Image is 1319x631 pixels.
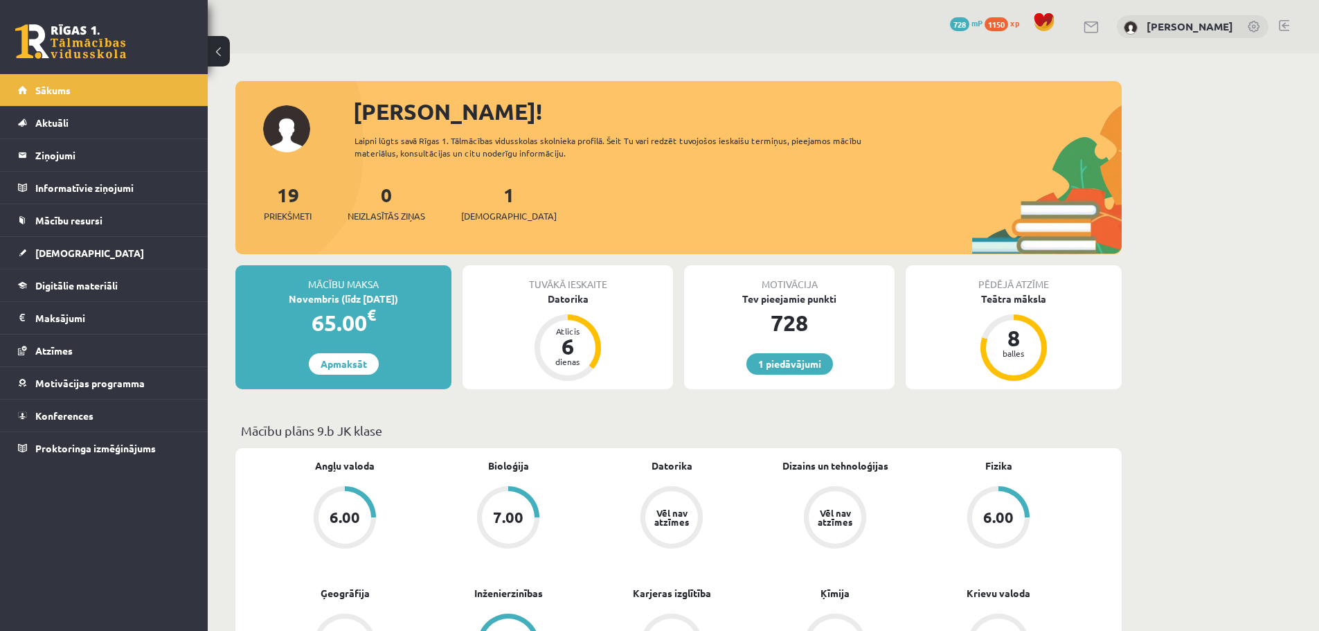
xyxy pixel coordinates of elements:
[463,292,673,383] a: Datorika Atlicis 6 dienas
[985,17,1026,28] a: 1150 xp
[547,357,589,366] div: dienas
[906,292,1122,306] div: Teātra māksla
[820,586,850,601] a: Ķīmija
[18,400,190,432] a: Konferences
[35,279,118,292] span: Digitālie materiāli
[330,510,360,525] div: 6.00
[348,182,425,223] a: 0Neizlasītās ziņas
[917,486,1080,551] a: 6.00
[474,586,543,601] a: Inženierzinības
[35,84,71,96] span: Sākums
[35,377,145,389] span: Motivācijas programma
[983,510,1014,525] div: 6.00
[684,306,895,339] div: 728
[993,349,1034,357] div: balles
[1010,17,1019,28] span: xp
[1124,21,1138,35] img: Anna Tumanova
[35,247,144,259] span: [DEMOGRAPHIC_DATA]
[18,204,190,236] a: Mācību resursi
[348,209,425,223] span: Neizlasītās ziņas
[652,459,692,473] a: Datorika
[18,335,190,366] a: Atzīmes
[18,432,190,464] a: Proktoringa izmēģinājums
[463,292,673,306] div: Datorika
[684,292,895,306] div: Tev pieejamie punkti
[463,265,673,292] div: Tuvākā ieskaite
[985,17,1008,31] span: 1150
[35,442,156,454] span: Proktoringa izmēģinājums
[488,459,529,473] a: Bioloģija
[493,510,523,525] div: 7.00
[367,305,376,325] span: €
[18,237,190,269] a: [DEMOGRAPHIC_DATA]
[816,508,854,526] div: Vēl nav atzīmes
[1147,19,1233,33] a: [PERSON_NAME]
[971,17,982,28] span: mP
[264,209,312,223] span: Priekšmeti
[993,327,1034,349] div: 8
[18,107,190,139] a: Aktuāli
[35,409,93,422] span: Konferences
[967,586,1030,601] a: Krievu valoda
[309,353,379,375] a: Apmaksāt
[18,367,190,399] a: Motivācijas programma
[35,116,69,129] span: Aktuāli
[753,486,917,551] a: Vēl nav atzīmes
[235,265,451,292] div: Mācību maksa
[746,353,833,375] a: 1 piedāvājumi
[461,182,557,223] a: 1[DEMOGRAPHIC_DATA]
[235,292,451,306] div: Novembris (līdz [DATE])
[15,24,126,59] a: Rīgas 1. Tālmācības vidusskola
[547,327,589,335] div: Atlicis
[353,95,1122,128] div: [PERSON_NAME]!
[18,302,190,334] a: Maksājumi
[355,134,886,159] div: Laipni lūgts savā Rīgas 1. Tālmācības vidusskolas skolnieka profilā. Šeit Tu vari redzēt tuvojošo...
[321,586,370,601] a: Ģeogrāfija
[264,182,312,223] a: 19Priekšmeti
[906,265,1122,292] div: Pēdējā atzīme
[235,306,451,339] div: 65.00
[35,139,190,171] legend: Ziņojumi
[18,139,190,171] a: Ziņojumi
[652,508,691,526] div: Vēl nav atzīmes
[633,586,711,601] a: Karjeras izglītība
[35,172,190,204] legend: Informatīvie ziņojumi
[985,459,1012,473] a: Fizika
[315,459,375,473] a: Angļu valoda
[427,486,590,551] a: 7.00
[18,269,190,301] a: Digitālie materiāli
[18,172,190,204] a: Informatīvie ziņojumi
[35,344,73,357] span: Atzīmes
[461,209,557,223] span: [DEMOGRAPHIC_DATA]
[35,214,102,226] span: Mācību resursi
[906,292,1122,383] a: Teātra māksla 8 balles
[18,74,190,106] a: Sākums
[950,17,969,31] span: 728
[684,265,895,292] div: Motivācija
[241,421,1116,440] p: Mācību plāns 9.b JK klase
[35,302,190,334] legend: Maksājumi
[590,486,753,551] a: Vēl nav atzīmes
[547,335,589,357] div: 6
[782,459,888,473] a: Dizains un tehnoloģijas
[950,17,982,28] a: 728 mP
[263,486,427,551] a: 6.00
